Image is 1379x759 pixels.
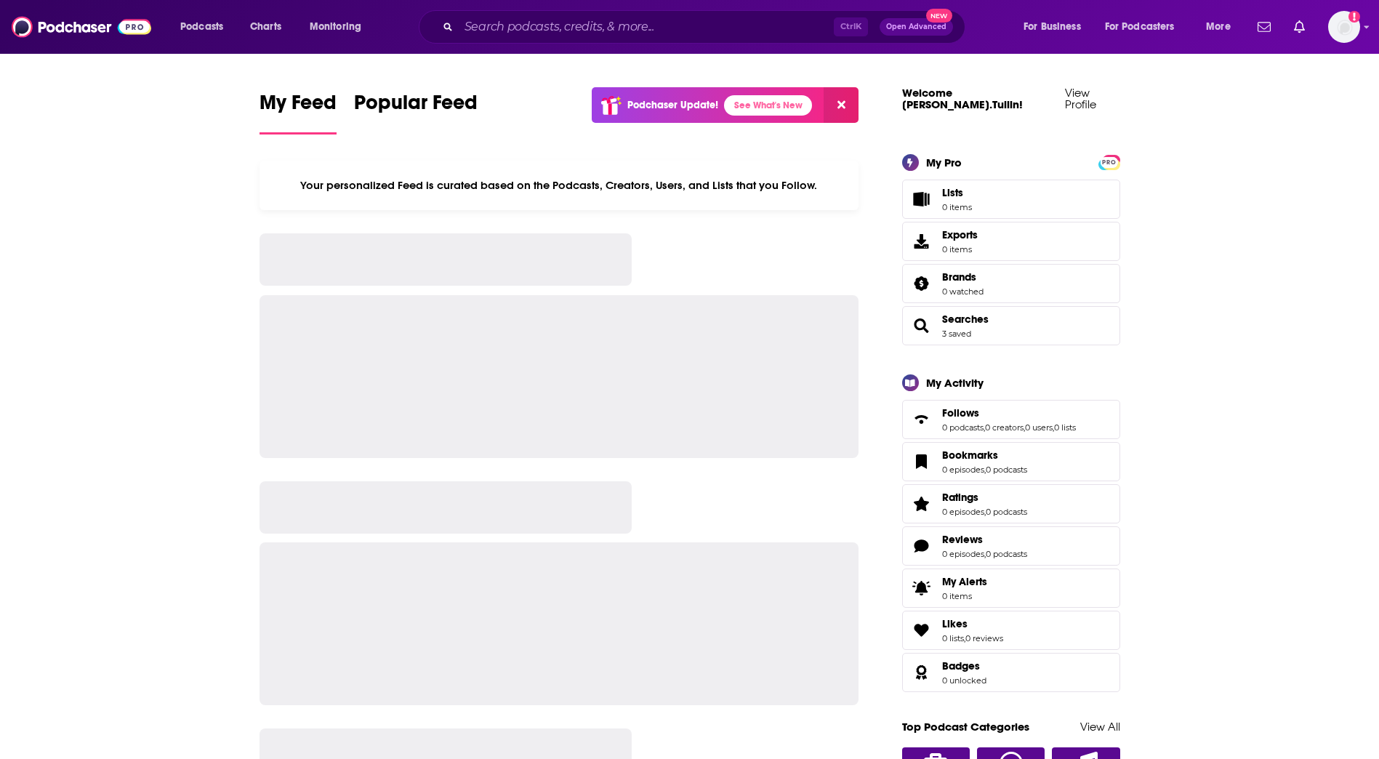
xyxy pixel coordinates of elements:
a: My Feed [260,90,337,134]
span: Likes [902,611,1120,650]
span: PRO [1101,157,1118,168]
a: 0 episodes [942,549,984,559]
a: 0 episodes [942,507,984,517]
a: 0 episodes [942,465,984,475]
span: Charts [250,17,281,37]
button: open menu [1196,15,1249,39]
span: My Alerts [942,575,987,588]
svg: Add a profile image [1348,11,1360,23]
a: Brands [907,273,936,294]
button: open menu [1013,15,1099,39]
span: Brands [902,264,1120,303]
a: Reviews [907,536,936,556]
a: Brands [942,270,984,284]
a: 0 watched [942,286,984,297]
span: My Feed [260,90,337,124]
a: Welcome [PERSON_NAME].Tullin! [902,86,1023,111]
a: 0 podcasts [986,549,1027,559]
span: More [1206,17,1231,37]
a: My Alerts [902,569,1120,608]
a: View All [1080,720,1120,734]
a: Follows [907,409,936,430]
div: Search podcasts, credits, & more... [433,10,979,44]
a: 0 podcasts [986,465,1027,475]
span: Ratings [902,484,1120,523]
span: , [964,633,965,643]
span: , [984,507,986,517]
img: Podchaser - Follow, Share and Rate Podcasts [12,13,151,41]
a: Popular Feed [354,90,478,134]
span: Lists [942,186,972,199]
span: Brands [942,270,976,284]
span: Exports [942,228,978,241]
a: Bookmarks [942,449,1027,462]
span: Monitoring [310,17,361,37]
span: 0 items [942,591,987,601]
a: Reviews [942,533,1027,546]
a: Show notifications dropdown [1252,15,1277,39]
a: 0 podcasts [986,507,1027,517]
span: Likes [942,617,968,630]
div: Your personalized Feed is curated based on the Podcasts, Creators, Users, and Lists that you Follow. [260,161,859,210]
a: 0 unlocked [942,675,986,686]
button: open menu [1095,15,1196,39]
button: open menu [299,15,380,39]
button: Show profile menu [1328,11,1360,43]
a: 0 lists [942,633,964,643]
input: Search podcasts, credits, & more... [459,15,834,39]
span: Follows [942,406,979,419]
a: Charts [241,15,290,39]
a: Lists [902,180,1120,219]
a: 0 lists [1054,422,1076,433]
a: Follows [942,406,1076,419]
a: Searches [907,316,936,336]
span: Badges [902,653,1120,692]
a: Likes [942,617,1003,630]
a: Bookmarks [907,451,936,472]
span: Ratings [942,491,978,504]
span: 0 items [942,202,972,212]
span: For Podcasters [1105,17,1175,37]
span: Exports [907,231,936,252]
span: Bookmarks [902,442,1120,481]
a: 0 creators [985,422,1024,433]
a: 0 users [1025,422,1053,433]
span: Follows [902,400,1120,439]
a: Likes [907,620,936,640]
a: Badges [907,662,936,683]
div: My Pro [926,156,962,169]
a: Show notifications dropdown [1288,15,1311,39]
div: My Activity [926,376,984,390]
a: View Profile [1065,86,1096,111]
span: Reviews [942,533,983,546]
a: Exports [902,222,1120,261]
span: Searches [902,306,1120,345]
span: , [984,422,985,433]
span: Reviews [902,526,1120,566]
span: , [984,549,986,559]
span: , [1053,422,1054,433]
a: Top Podcast Categories [902,720,1029,734]
a: 3 saved [942,329,971,339]
span: Lists [942,186,963,199]
a: Searches [942,313,989,326]
span: 0 items [942,244,978,254]
button: open menu [170,15,242,39]
span: My Alerts [907,578,936,598]
a: 0 podcasts [942,422,984,433]
span: Open Advanced [886,23,946,31]
span: Popular Feed [354,90,478,124]
a: See What's New [724,95,812,116]
span: Podcasts [180,17,223,37]
a: 0 reviews [965,633,1003,643]
img: User Profile [1328,11,1360,43]
span: Badges [942,659,980,672]
span: New [926,9,952,23]
a: PRO [1101,156,1118,166]
a: Badges [942,659,986,672]
a: Ratings [907,494,936,514]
